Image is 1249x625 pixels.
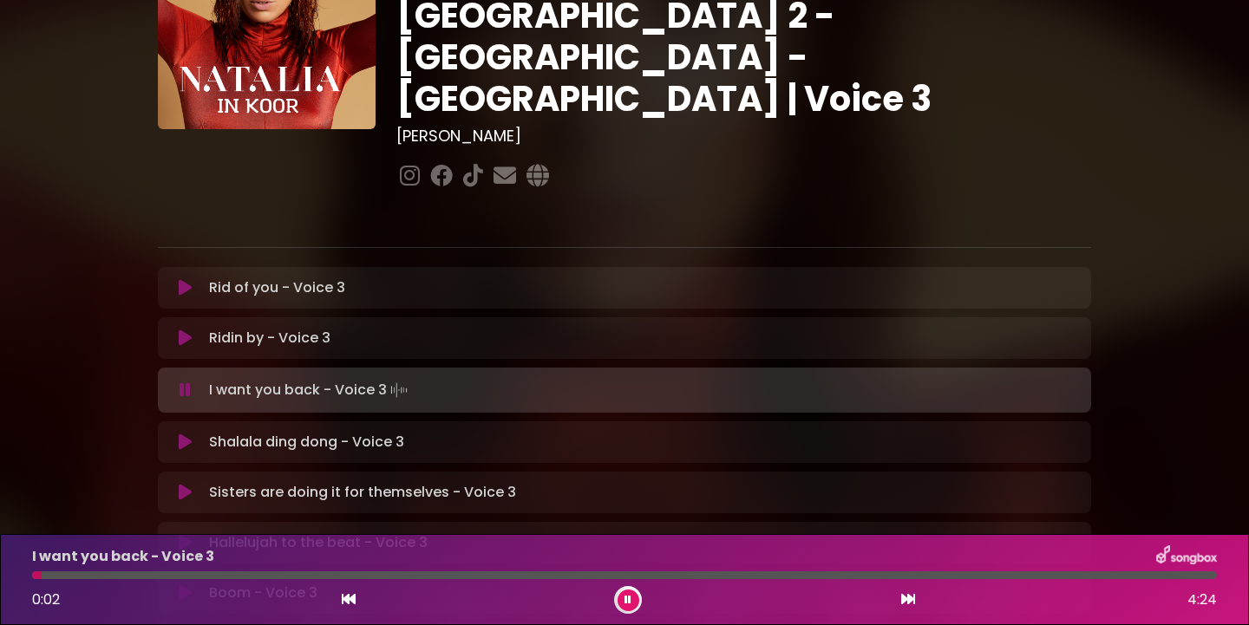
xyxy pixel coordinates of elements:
[209,328,330,348] p: Ridin by - Voice 3
[1156,545,1217,568] img: songbox-logo-white.png
[387,378,411,402] img: waveform4.gif
[396,127,1091,146] h3: [PERSON_NAME]
[1187,589,1217,610] span: 4:24
[32,589,60,609] span: 0:02
[209,432,404,452] p: Shalala ding dong - Voice 3
[209,277,345,298] p: Rid of you - Voice 3
[32,546,214,567] p: I want you back - Voice 3
[209,482,516,503] p: Sisters are doing it for themselves - Voice 3
[209,532,428,553] p: Hallelujah to the beat - Voice 3
[209,378,411,402] p: I want you back - Voice 3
